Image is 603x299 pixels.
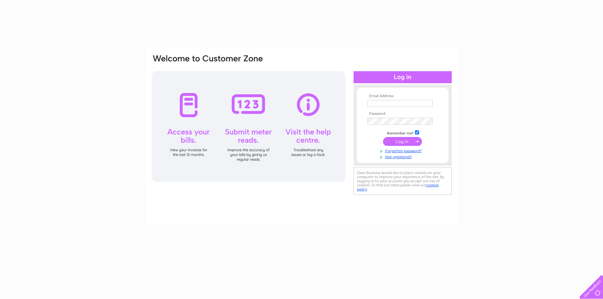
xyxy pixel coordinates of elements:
[366,112,439,116] th: Password:
[367,147,439,153] a: Forgotten password?
[383,137,422,146] input: Submit
[367,153,439,159] a: Not registered?
[354,167,452,195] div: Clear Business would like to place cookies on your computer to improve your experience of the sit...
[357,183,439,191] a: cookies policy
[366,129,439,136] td: Remember me?
[366,94,439,98] th: Email Address:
